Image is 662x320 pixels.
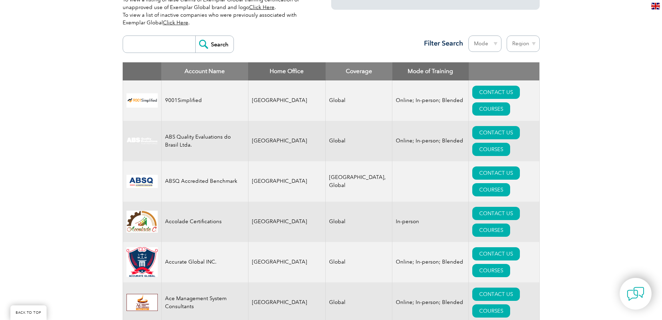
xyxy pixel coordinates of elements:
td: [GEOGRAPHIC_DATA] [248,161,326,202]
td: Global [326,121,392,161]
a: Click Here [163,19,188,26]
img: en [651,3,660,9]
th: Account Name: activate to sort column descending [161,62,248,80]
th: Coverage: activate to sort column ascending [326,62,392,80]
img: 306afd3c-0a77-ee11-8179-000d3ae1ac14-logo.jpg [126,294,158,311]
td: Online; In-person; Blended [392,121,469,161]
td: 9001Simplified [161,80,248,121]
td: [GEOGRAPHIC_DATA] [248,202,326,242]
img: a034a1f6-3919-f011-998a-0022489685a1-logo.png [126,247,158,277]
a: BACK TO TOP [10,305,47,320]
a: CONTACT US [472,166,520,180]
td: Online; In-person; Blended [392,80,469,121]
img: c92924ac-d9bc-ea11-a814-000d3a79823d-logo.jpg [126,137,158,145]
td: Global [326,80,392,121]
a: CONTACT US [472,126,520,139]
a: COURSES [472,102,510,116]
a: CONTACT US [472,288,520,301]
td: ABSQ Accredited Benchmark [161,161,248,202]
img: contact-chat.png [627,285,644,303]
td: Online; In-person; Blended [392,242,469,282]
td: [GEOGRAPHIC_DATA] [248,80,326,121]
input: Search [195,36,234,53]
a: COURSES [472,143,510,156]
a: CONTACT US [472,86,520,99]
td: Accolade Certifications [161,202,248,242]
img: cc24547b-a6e0-e911-a812-000d3a795b83-logo.png [126,175,158,188]
a: COURSES [472,224,510,237]
a: COURSES [472,183,510,196]
td: [GEOGRAPHIC_DATA], Global [326,161,392,202]
img: 37c9c059-616f-eb11-a812-002248153038-logo.png [126,93,158,108]
a: COURSES [472,304,510,318]
td: Accurate Global INC. [161,242,248,282]
td: [GEOGRAPHIC_DATA] [248,121,326,161]
th: Mode of Training: activate to sort column ascending [392,62,469,80]
th: : activate to sort column ascending [469,62,539,80]
td: Global [326,202,392,242]
h3: Filter Search [420,39,463,48]
td: ABS Quality Evaluations do Brasil Ltda. [161,121,248,161]
td: [GEOGRAPHIC_DATA] [248,242,326,282]
td: Global [326,242,392,282]
a: Click Here [249,4,275,10]
a: CONTACT US [472,247,520,260]
a: COURSES [472,264,510,277]
th: Home Office: activate to sort column ascending [248,62,326,80]
img: 1a94dd1a-69dd-eb11-bacb-002248159486-logo.jpg [126,211,158,233]
td: In-person [392,202,469,242]
a: CONTACT US [472,207,520,220]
